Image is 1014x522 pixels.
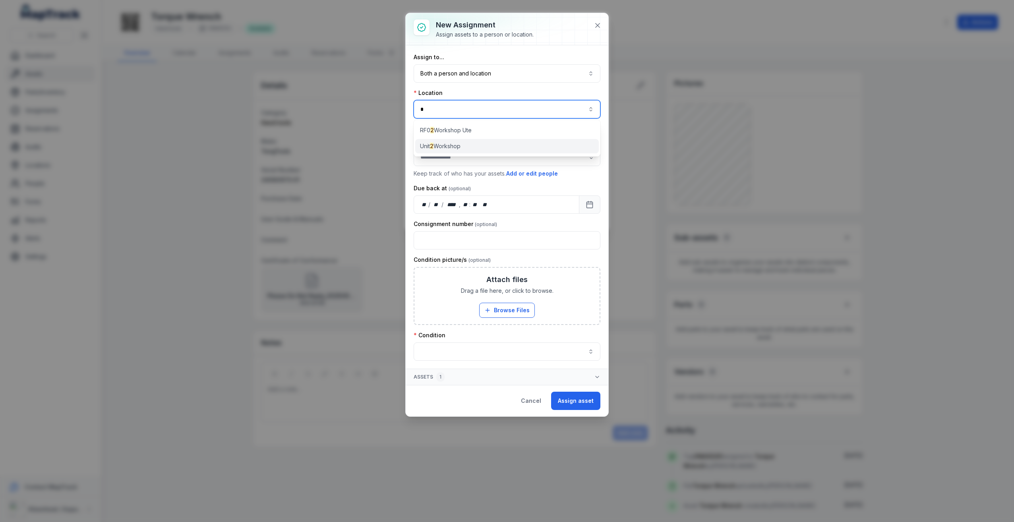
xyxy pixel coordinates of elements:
label: Assign to... [414,53,444,61]
div: hour, [461,201,469,209]
span: Unit Workshop [420,142,461,150]
button: Assets1 [406,369,608,385]
label: Condition picture/s [414,256,491,264]
input: assignment-add:person-label [414,148,600,166]
div: / [441,201,444,209]
div: day, [420,201,428,209]
button: Cancel [514,392,548,410]
div: 1 [436,372,445,382]
div: am/pm, [481,201,490,209]
h3: Attach files [486,274,528,285]
label: Condition [414,331,445,339]
p: Keep track of who has your assets. [414,169,600,178]
div: minute, [471,201,479,209]
div: Assign assets to a person or location. [436,31,534,39]
span: RF0 Workshop Ute [420,126,472,134]
label: Location [414,89,443,97]
div: year, [444,201,459,209]
span: Assets [414,372,445,382]
span: Drag a file here, or click to browse. [461,287,553,295]
label: Consignment number [414,220,497,228]
div: / [428,201,431,209]
div: , [459,201,461,209]
button: Add or edit people [506,169,558,178]
span: 2 [430,127,434,133]
h3: New assignment [436,19,534,31]
label: Due back at [414,184,471,192]
span: 2 [430,143,433,149]
div: : [469,201,471,209]
button: Calendar [579,195,600,214]
div: month, [431,201,442,209]
button: Browse Files [479,303,535,318]
button: Both a person and location [414,64,600,83]
button: Assign asset [551,392,600,410]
